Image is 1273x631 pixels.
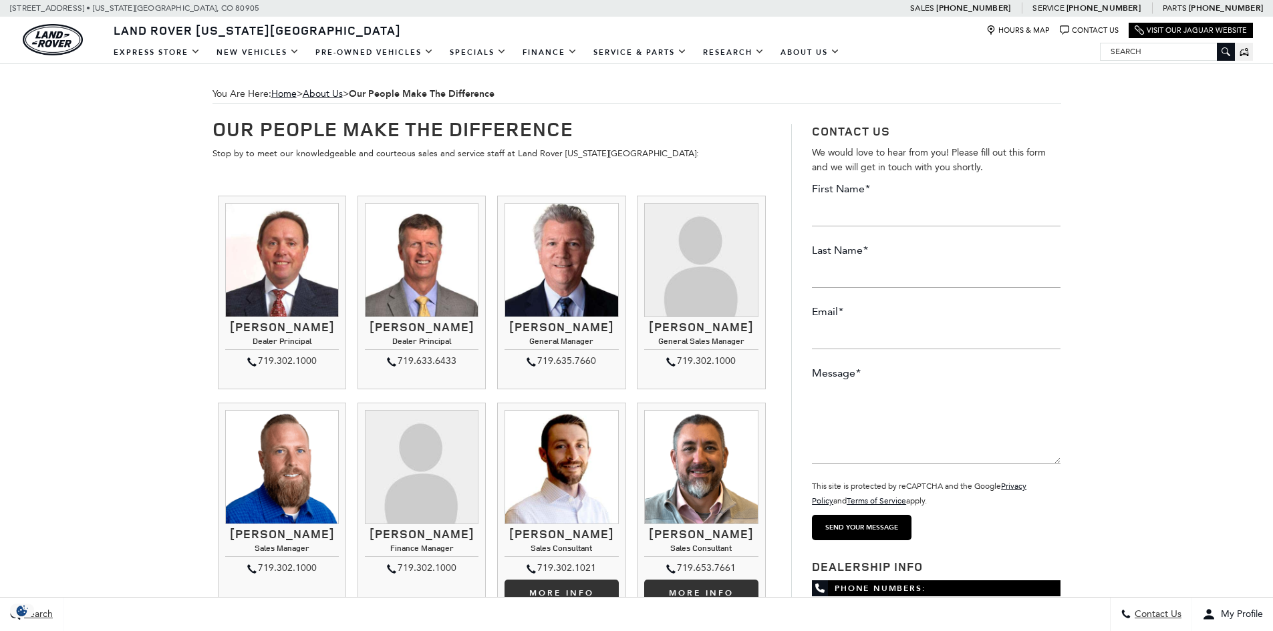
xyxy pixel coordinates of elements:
[365,337,478,349] h4: Dealer Principal
[505,353,618,369] div: 719.635.7660
[515,41,585,64] a: Finance
[812,124,1060,139] h3: Contact Us
[208,41,307,64] a: New Vehicles
[505,560,618,576] div: 719.302.1021
[213,84,1061,104] div: Breadcrumbs
[1163,3,1187,13] span: Parts
[505,580,618,606] a: More Info
[505,544,618,556] h4: Sales Consultant
[644,321,758,334] h3: [PERSON_NAME]
[365,353,478,369] div: 719.633.6433
[1135,25,1247,35] a: Visit Our Jaguar Website
[847,496,906,505] a: Terms of Service
[365,544,478,556] h4: Finance Manager
[772,41,848,64] a: About Us
[225,528,339,541] h3: [PERSON_NAME]
[365,410,478,523] img: Stephanie Davis
[644,353,758,369] div: 719.302.1000
[812,515,911,540] input: Send your message
[910,3,934,13] span: Sales
[225,410,339,523] img: Jesse Lyon
[644,544,758,556] h4: Sales Consultant
[225,544,339,556] h4: Sales Manager
[812,481,1026,505] small: This site is protected by reCAPTCHA and the Google and apply.
[1131,609,1181,620] span: Contact Us
[225,337,339,349] h4: Dealer Principal
[505,321,618,334] h3: [PERSON_NAME]
[1189,3,1263,13] a: [PHONE_NUMBER]
[812,580,1060,596] span: Phone Numbers:
[812,304,843,319] label: Email
[7,604,37,618] section: Click to Open Cookie Consent Modal
[213,146,772,161] p: Stop by to meet our knowledgeable and courteous sales and service staff at Land Rover [US_STATE][...
[106,22,409,38] a: Land Rover [US_STATE][GEOGRAPHIC_DATA]
[365,321,478,334] h3: [PERSON_NAME]
[644,337,758,349] h4: General Sales Manager
[812,366,861,381] label: Message
[106,41,848,64] nav: Main Navigation
[812,182,870,196] label: First Name
[812,243,868,258] label: Last Name
[225,321,339,334] h3: [PERSON_NAME]
[225,353,339,369] div: 719.302.1000
[1060,25,1119,35] a: Contact Us
[303,88,343,99] a: About Us
[213,118,772,140] h1: Our People Make The Difference
[114,22,401,38] span: Land Rover [US_STATE][GEOGRAPHIC_DATA]
[1101,43,1234,59] input: Search
[695,41,772,64] a: Research
[442,41,515,64] a: Specials
[986,25,1050,35] a: Hours & Map
[644,203,758,317] img: Kimberley Zacharias
[644,410,758,523] img: Trebor Alvord
[271,88,494,99] span: >
[365,203,478,317] img: Mike Jorgensen
[365,560,478,576] div: 719.302.1000
[644,528,758,541] h3: [PERSON_NAME]
[812,560,1060,574] h3: Dealership Info
[23,24,83,55] a: land-rover
[106,41,208,64] a: EXPRESS STORE
[1067,3,1141,13] a: [PHONE_NUMBER]
[1192,598,1273,631] button: Open user profile menu
[365,528,478,541] h3: [PERSON_NAME]
[1032,3,1064,13] span: Service
[10,3,259,13] a: [STREET_ADDRESS] • [US_STATE][GEOGRAPHIC_DATA], CO 80905
[644,580,758,606] a: More info
[7,604,37,618] img: Opt-Out Icon
[505,410,618,523] img: Kevin Heim
[644,560,758,576] div: 719.653.7661
[271,88,297,99] a: Home
[307,41,442,64] a: Pre-Owned Vehicles
[505,528,618,541] h3: [PERSON_NAME]
[936,3,1010,13] a: [PHONE_NUMBER]
[225,560,339,576] div: 719.302.1000
[1216,609,1263,620] span: My Profile
[505,203,618,317] img: Ray Reilly
[303,88,494,99] span: >
[812,147,1046,173] span: We would love to hear from you! Please fill out this form and we will get in touch with you shortly.
[225,203,339,317] img: Thom Buckley
[585,41,695,64] a: Service & Parts
[505,337,618,349] h4: General Manager
[349,87,494,100] strong: Our People Make The Difference
[213,84,1061,104] span: You Are Here:
[23,24,83,55] img: Land Rover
